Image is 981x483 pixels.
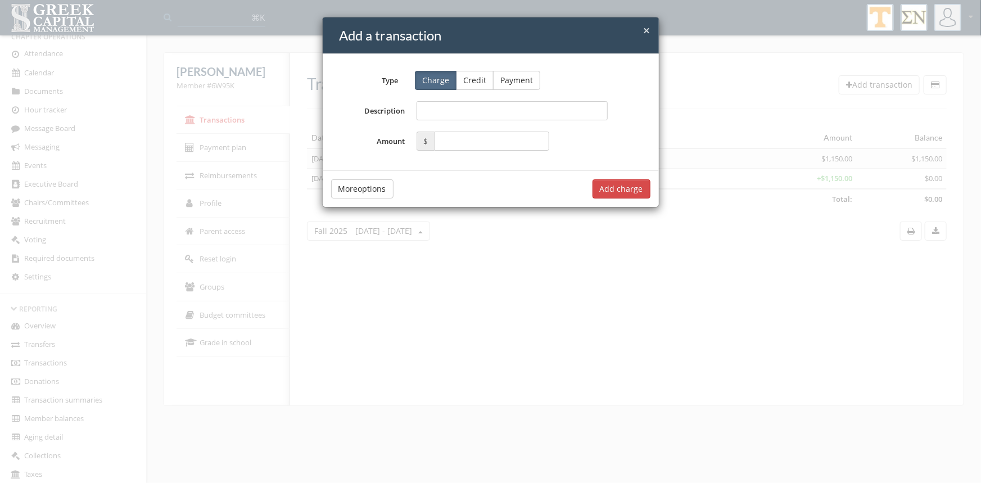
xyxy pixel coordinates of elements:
[340,26,650,45] h4: Add a transaction
[493,71,540,90] button: Payment
[417,132,435,151] span: $
[331,179,394,198] button: Moreoptions
[593,179,650,198] button: Add charge
[331,101,411,120] label: Description
[415,71,456,90] button: Charge
[644,22,650,38] span: ×
[331,132,411,151] label: Amount
[456,71,494,90] button: Credit
[323,71,407,86] label: Type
